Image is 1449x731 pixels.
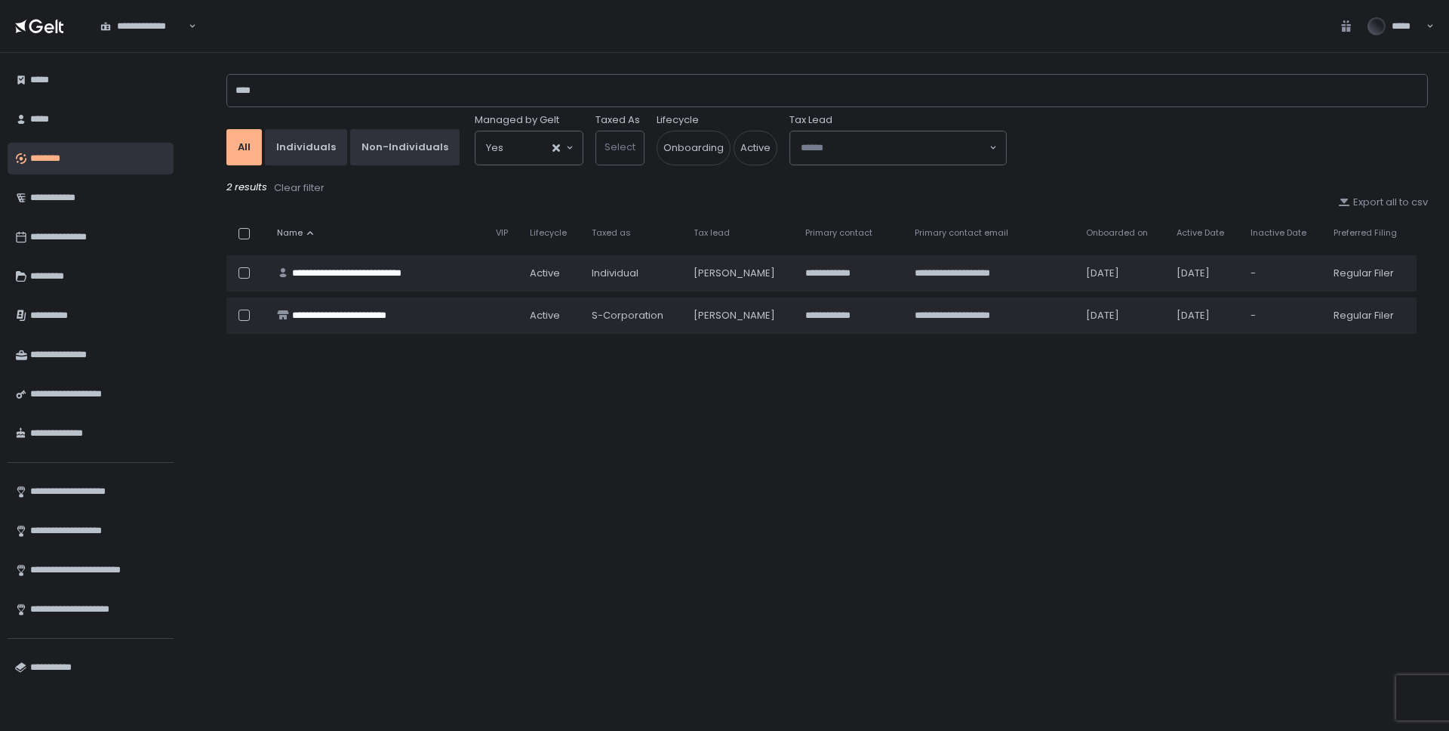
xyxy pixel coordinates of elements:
[595,113,640,127] label: Taxed As
[265,129,347,165] button: Individuals
[605,140,635,154] span: Select
[1334,267,1407,280] div: Regular Filer
[592,309,675,322] div: S-Corporation
[1177,267,1232,280] div: [DATE]
[592,267,675,280] div: Individual
[694,227,730,239] span: Tax lead
[915,227,1008,239] span: Primary contact email
[530,227,567,239] span: Lifecycle
[1251,267,1315,280] div: -
[1086,309,1158,322] div: [DATE]
[226,129,262,165] button: All
[273,180,325,196] button: Clear filter
[734,131,777,165] span: active
[1086,227,1148,239] span: Onboarded on
[277,227,303,239] span: Name
[530,309,560,322] span: active
[91,11,196,42] div: Search for option
[694,309,788,322] div: [PERSON_NAME]
[274,181,325,195] div: Clear filter
[1334,309,1407,322] div: Regular Filer
[475,131,583,165] div: Search for option
[657,131,731,165] span: onboarding
[1086,267,1158,280] div: [DATE]
[790,131,1006,165] div: Search for option
[805,227,872,239] span: Primary contact
[350,129,460,165] button: Non-Individuals
[186,19,187,34] input: Search for option
[361,140,448,154] div: Non-Individuals
[530,267,560,280] span: active
[694,267,788,280] div: [PERSON_NAME]
[657,113,699,127] label: Lifecycle
[226,180,1428,196] div: 2 results
[1177,309,1232,322] div: [DATE]
[486,140,503,156] span: Yes
[1251,227,1306,239] span: Inactive Date
[238,140,251,154] div: All
[789,113,832,127] span: Tax Lead
[496,227,508,239] span: VIP
[1177,227,1224,239] span: Active Date
[592,227,631,239] span: Taxed as
[503,140,551,156] input: Search for option
[1338,196,1428,209] button: Export all to csv
[1251,309,1315,322] div: -
[552,144,560,152] button: Clear Selected
[276,140,336,154] div: Individuals
[801,140,988,156] input: Search for option
[475,113,559,127] span: Managed by Gelt
[1334,227,1397,239] span: Preferred Filing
